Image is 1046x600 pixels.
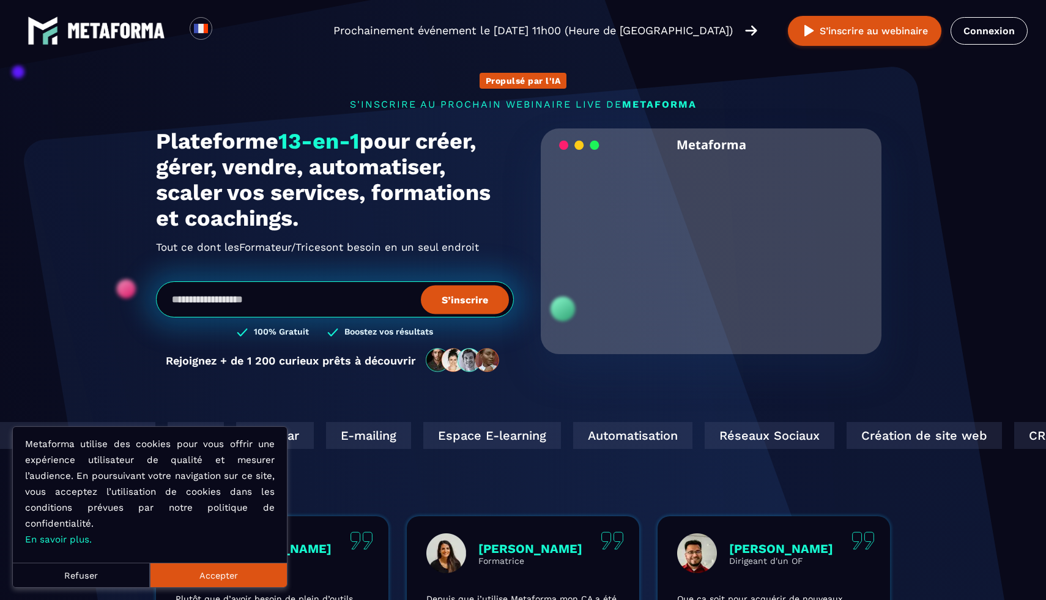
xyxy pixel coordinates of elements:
[402,422,540,449] div: Espace E-learning
[25,436,275,547] p: Metaforma utilise des cookies pour vous offrir une expérience utilisateur de qualité et mesurer l...
[801,23,817,39] img: play
[239,237,326,257] span: Formateur/Trices
[825,422,981,449] div: Création de site web
[212,17,242,44] div: Search for option
[683,422,813,449] div: Réseaux Sociaux
[951,17,1028,45] a: Connexion
[559,139,599,151] img: loading
[421,285,509,314] button: S’inscrire
[13,563,150,587] button: Refuser
[426,533,466,573] img: profile
[601,531,624,550] img: quote
[156,237,514,257] h2: Tout ce dont les ont besoin en un seul endroit
[350,531,373,550] img: quote
[729,541,833,556] p: [PERSON_NAME]
[552,422,671,449] div: Automatisation
[166,354,416,367] p: Rejoignez + de 1 200 curieux prêts à découvrir
[478,541,582,556] p: [PERSON_NAME]
[150,563,287,587] button: Accepter
[333,22,733,39] p: Prochainement événement le [DATE] 11h00 (Heure de [GEOGRAPHIC_DATA])
[254,327,309,338] h3: 100% Gratuit
[677,128,746,161] h2: Metaforma
[67,23,165,39] img: logo
[156,128,514,231] h1: Plateforme pour créer, gérer, vendre, automatiser, scaler vos services, formations et coachings.
[193,21,209,36] img: fr
[28,15,58,46] img: logo
[622,98,697,110] span: METAFORMA
[237,327,248,338] img: checked
[305,422,390,449] div: E-mailing
[327,327,338,338] img: checked
[215,422,292,449] div: Webinar
[788,16,941,46] button: S’inscrire au webinaire
[550,161,872,322] video: Your browser does not support the video tag.
[422,347,504,373] img: community-people
[677,533,717,573] img: profile
[745,24,757,37] img: arrow-right
[278,128,360,154] span: 13-en-1
[146,422,202,449] div: CRM
[729,556,833,566] p: Dirigeant d'un OF
[156,98,890,110] p: s'inscrire au prochain webinaire live de
[344,327,433,338] h3: Boostez vos résultats
[223,23,232,38] input: Search for option
[486,76,561,86] p: Propulsé par l'IA
[478,556,582,566] p: Formatrice
[25,534,92,545] a: En savoir plus.
[851,531,875,550] img: quote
